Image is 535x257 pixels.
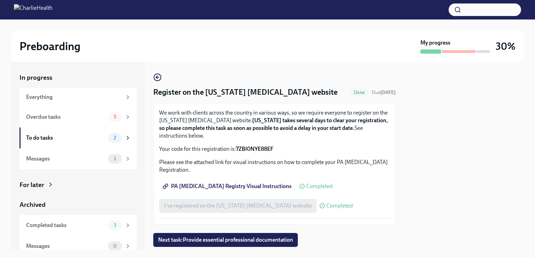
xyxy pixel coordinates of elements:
[20,73,137,82] a: In progress
[26,155,105,163] div: Messages
[159,145,390,153] p: Your code for this registration is:
[20,127,137,148] a: To do tasks2
[109,223,121,228] span: 3
[236,146,273,152] strong: 7ZBI0NYE88EF
[380,89,396,95] strong: [DATE]
[20,180,44,189] div: For later
[110,156,120,161] span: 1
[109,114,121,119] span: 5
[26,242,105,250] div: Messages
[109,135,120,140] span: 2
[20,148,137,169] a: Messages1
[326,203,353,209] span: Completed
[26,221,105,229] div: Completed tasks
[20,88,137,107] a: Everything
[20,236,137,257] a: Messages0
[26,93,122,101] div: Everything
[306,184,333,189] span: Completed
[159,109,390,140] p: We work with clients across the country in various ways, so we require everyone to register on th...
[109,243,121,249] span: 0
[26,113,105,121] div: Overdue tasks
[164,183,292,190] span: PA [MEDICAL_DATA] Registry Visual Instructions
[159,158,390,174] p: Please see the attached link for visual instructions on how to complete your PA [MEDICAL_DATA] Re...
[20,107,137,127] a: Overdue tasks5
[159,117,388,131] strong: [US_STATE] takes several days to clear your registration, so please complete this task as soon as...
[20,39,80,53] h2: Preboarding
[20,180,137,189] a: For later
[20,200,137,209] a: Archived
[153,87,338,98] h4: Register on the [US_STATE] [MEDICAL_DATA] website
[372,89,396,95] span: Due
[420,39,450,47] strong: My progress
[159,179,296,193] a: PA [MEDICAL_DATA] Registry Visual Instructions
[158,236,293,243] span: Next task : Provide essential professional documentation
[496,40,515,53] h3: 30%
[372,89,396,96] span: August 31st, 2025 08:00
[350,90,369,95] span: Done
[20,215,137,236] a: Completed tasks3
[14,4,53,15] img: CharlieHealth
[153,233,298,247] button: Next task:Provide essential professional documentation
[26,134,105,142] div: To do tasks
